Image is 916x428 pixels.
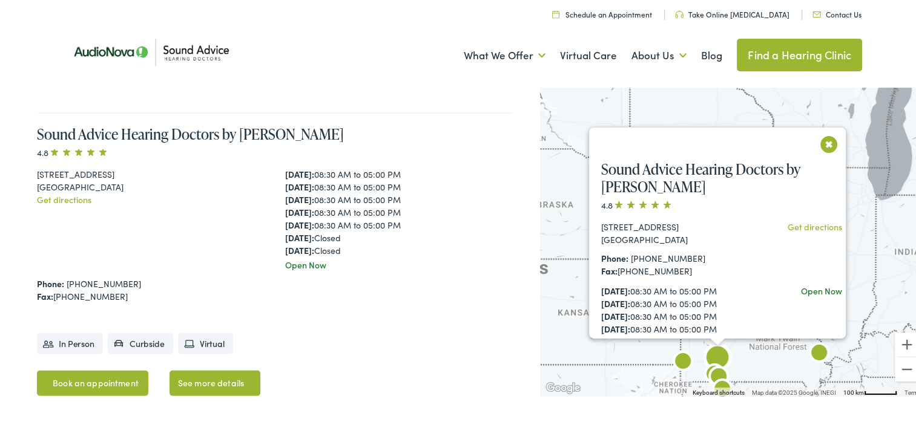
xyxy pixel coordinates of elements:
a: Take Online [MEDICAL_DATA] [675,7,789,18]
strong: [DATE]: [285,242,314,255]
strong: [DATE]: [285,217,314,229]
li: In Person [37,331,103,352]
a: Find a Hearing Clinic [737,37,862,70]
a: [PHONE_NUMBER] [631,250,705,262]
li: Curbside [108,331,173,352]
a: Contact Us [812,7,862,18]
a: Book an appointment [37,369,148,394]
a: [PHONE_NUMBER] [67,276,141,288]
a: See more details [170,369,260,394]
div: 08:30 AM to 05:00 PM 08:30 AM to 05:00 PM 08:30 AM to 05:00 PM 08:30 AM to 05:00 PM 08:30 AM to 0... [285,166,513,255]
div: Sound Advice Hearing Doctors by AudioNova [703,343,732,372]
img: Icon representing mail communication in a unique green color, indicative of contact or communicat... [812,10,821,16]
div: Sound Advice Hearing Doctors by AudioNova [700,359,729,388]
strong: [DATE]: [285,192,314,204]
a: About Us [631,31,687,76]
strong: Fax: [37,288,53,300]
strong: [DATE]: [285,166,314,178]
a: Sound Advice Hearing Doctors by [PERSON_NAME] [601,157,800,195]
strong: Phone: [37,276,64,288]
button: Close [819,132,840,153]
span: 100 km [843,387,864,394]
button: Map Scale: 100 km per 51 pixels [840,386,901,394]
div: AudioNova [708,374,737,403]
span: 4.8 [601,196,673,209]
button: Keyboard shortcuts [693,387,745,395]
strong: [DATE]: [601,333,630,345]
div: AudioNova [805,338,834,367]
li: Virtual [178,331,233,352]
div: [GEOGRAPHIC_DATA] [601,231,747,244]
a: Schedule an Appointment [552,7,652,18]
strong: Fax: [601,262,618,274]
div: [PHONE_NUMBER] [37,288,513,301]
div: Sound Advice Hearing Doctors by AudioNova [704,362,733,391]
a: Blog [701,31,722,76]
span: 4.8 [37,144,109,157]
a: Sound Advice Hearing Doctors by [PERSON_NAME] [37,122,344,142]
div: [PHONE_NUMBER] [601,262,747,275]
div: [STREET_ADDRESS] [37,166,266,179]
div: [GEOGRAPHIC_DATA] [37,179,266,192]
strong: Phone: [601,250,628,262]
div: 08:30 AM to 05:00 PM 08:30 AM to 05:00 PM 08:30 AM to 05:00 PM 08:30 AM to 05:00 PM 08:30 AM to 0... [601,282,747,371]
div: Open Now [801,282,842,295]
a: What We Offer [464,31,545,76]
img: Calendar icon in a unique green color, symbolizing scheduling or date-related features. [552,8,559,16]
strong: [DATE]: [601,320,630,332]
a: Get directions [37,192,91,204]
a: Open this area in Google Maps (opens a new window) [543,378,583,394]
strong: [DATE]: [285,179,314,191]
strong: [DATE]: [285,204,314,216]
strong: [DATE]: [601,295,630,307]
div: [STREET_ADDRESS] [601,218,747,231]
strong: [DATE]: [285,230,314,242]
a: Virtual Care [560,31,617,76]
strong: [DATE]: [601,308,630,320]
div: AudioNova [668,346,697,375]
img: Google [543,378,583,394]
div: Open Now [285,257,513,270]
img: Headphone icon in a unique green color, suggesting audio-related services or features. [675,9,684,16]
a: Get directions [788,218,842,230]
span: Map data ©2025 Google, INEGI [752,387,836,394]
strong: [DATE]: [601,282,630,294]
